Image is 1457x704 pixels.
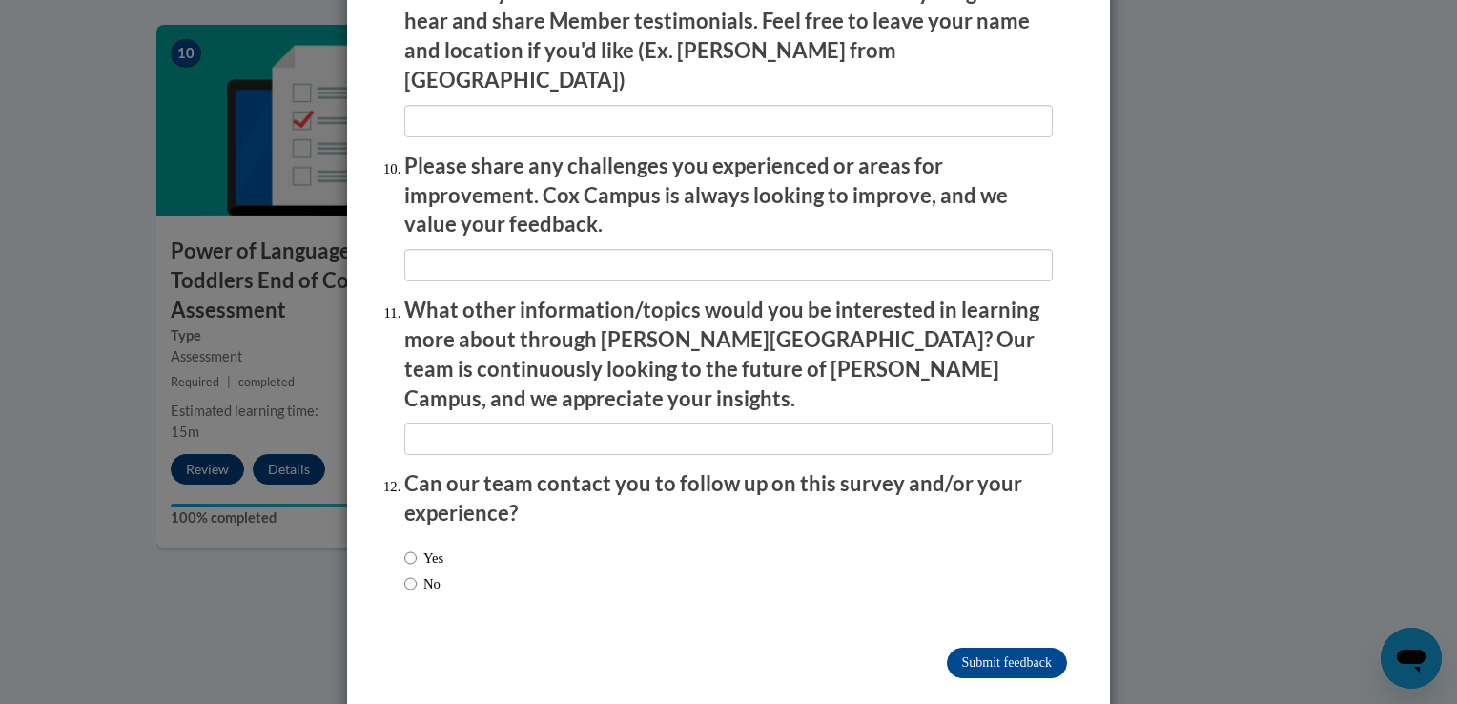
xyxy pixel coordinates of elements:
input: Yes [404,548,417,569]
label: No [404,573,441,594]
input: No [404,573,417,594]
p: Can our team contact you to follow up on this survey and/or your experience? [404,469,1053,528]
label: Yes [404,548,443,569]
p: What other information/topics would you be interested in learning more about through [PERSON_NAME... [404,296,1053,413]
p: Please share any challenges you experienced or areas for improvement. Cox Campus is always lookin... [404,152,1053,239]
input: Submit feedback [947,648,1067,678]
